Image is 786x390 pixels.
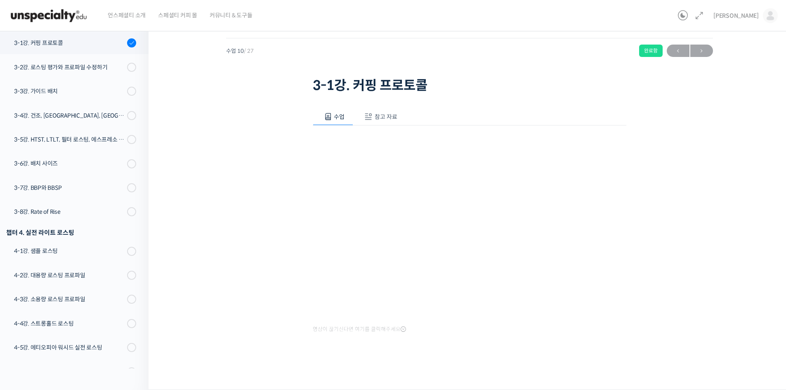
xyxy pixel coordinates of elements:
div: 4-6강. [GEOGRAPHIC_DATA] 내추럴 실전 로스팅 [14,367,125,376]
div: 3-4강. 건조, [GEOGRAPHIC_DATA], [GEOGRAPHIC_DATA] 구간의 화력 분배 [14,111,125,120]
span: 수업 [334,113,345,121]
span: 영상이 끊기신다면 여기를 클릭해주세요 [313,326,406,333]
div: 3-1강. 커핑 프로토콜 [14,38,125,47]
span: 참고 자료 [375,113,397,121]
span: → [690,45,713,57]
div: 4-3강. 소용량 로스팅 프로파일 [14,295,125,304]
span: / 27 [244,47,254,54]
div: 3-3강. 가이드 배치 [14,87,125,96]
a: 설정 [106,262,158,282]
div: 3-7강. BBP와 BBSP [14,183,125,192]
div: 3-6강. 배치 사이즈 [14,159,125,168]
a: 대화 [54,262,106,282]
div: 3-5강. HTST, LTLT, 필터 로스팅, 에스프레소 로스팅 [14,135,125,144]
div: 3-8강. Rate of Rise [14,207,125,216]
div: 챕터 4. 실전 라이트 로스팅 [6,227,136,238]
div: 4-4강. 스트롱홀드 로스팅 [14,319,125,328]
span: [PERSON_NAME] [713,12,759,19]
div: 3-2강. 로스팅 평가와 프로파일 수정하기 [14,63,125,72]
div: 4-1강. 샘플 로스팅 [14,246,125,255]
span: 대화 [76,274,85,281]
div: 완료함 [639,45,663,57]
h1: 3-1강. 커핑 프로토콜 [313,78,626,93]
a: ←이전 [667,45,689,57]
span: ← [667,45,689,57]
a: 홈 [2,262,54,282]
div: 4-2강. 대용량 로스팅 프로파일 [14,271,125,280]
span: 수업 10 [226,48,254,54]
a: 다음→ [690,45,713,57]
span: 홈 [26,274,31,281]
span: 설정 [127,274,137,281]
div: 4-5강. 에티오피아 워시드 실전 로스팅 [14,343,125,352]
